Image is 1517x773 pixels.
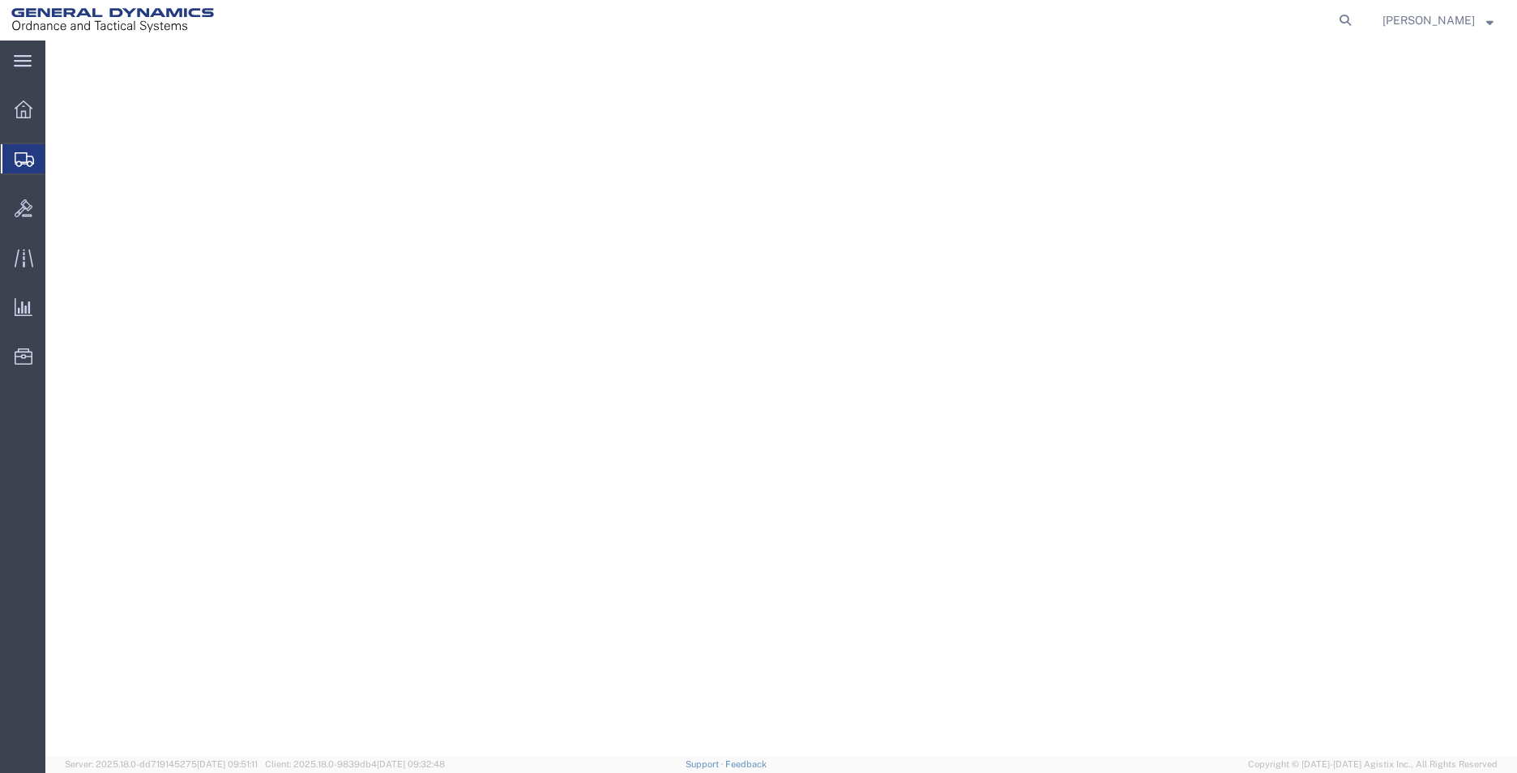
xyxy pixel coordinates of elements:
[11,8,214,32] img: logo
[1248,758,1498,771] span: Copyright © [DATE]-[DATE] Agistix Inc., All Rights Reserved
[1382,11,1475,29] span: LaShirl Montgomery
[45,41,1517,756] iframe: FS Legacy Container
[197,759,258,769] span: [DATE] 09:51:11
[65,759,258,769] span: Server: 2025.18.0-dd719145275
[265,759,445,769] span: Client: 2025.18.0-9839db4
[686,759,726,769] a: Support
[377,759,445,769] span: [DATE] 09:32:48
[725,759,767,769] a: Feedback
[1382,11,1494,30] button: [PERSON_NAME]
